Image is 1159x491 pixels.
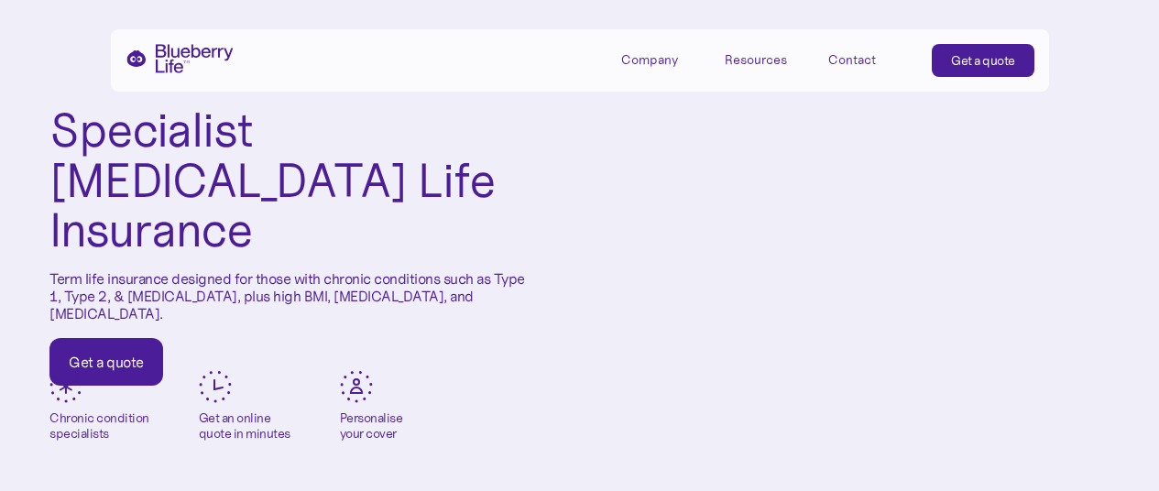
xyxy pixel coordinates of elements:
[828,52,876,68] div: Contact
[49,410,149,442] div: Chronic condition specialists
[828,44,911,74] a: Contact
[49,270,530,323] p: Term life insurance designed for those with chronic conditions such as Type 1, Type 2, & [MEDICAL...
[340,410,403,442] div: Personalise your cover
[621,44,704,74] div: Company
[69,353,144,371] div: Get a quote
[199,410,290,442] div: Get an online quote in minutes
[725,44,807,74] div: Resources
[932,44,1034,77] a: Get a quote
[621,52,678,68] div: Company
[49,338,163,386] a: Get a quote
[49,105,530,256] h1: Specialist [MEDICAL_DATA] Life Insurance
[951,51,1015,70] div: Get a quote
[126,44,234,73] a: home
[725,52,787,68] div: Resources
